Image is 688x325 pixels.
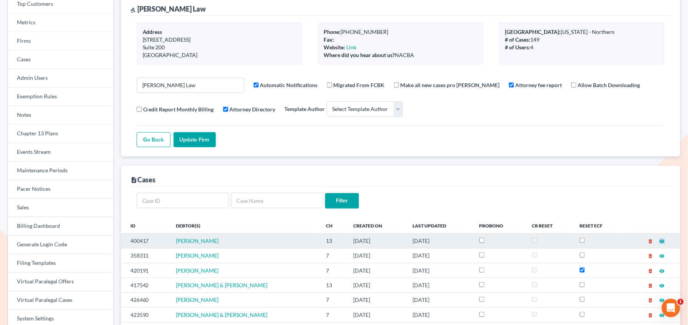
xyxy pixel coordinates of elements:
[320,308,347,322] td: 7
[137,132,170,148] a: Go Back
[406,234,473,248] td: [DATE]
[8,254,114,273] a: Filing Templates
[130,4,206,13] div: [PERSON_NAME] Law
[8,13,114,32] a: Metrics
[143,105,214,113] label: Credit Report Monthly Billing
[230,105,276,113] label: Attorney Directory
[648,298,653,303] i: delete_forever
[505,44,659,51] div: 4
[320,263,347,278] td: 7
[176,296,219,303] a: [PERSON_NAME]
[231,193,323,208] input: Case Name
[505,36,659,44] div: 149
[660,312,665,318] a: visibility
[130,175,156,184] div: Cases
[8,162,114,180] a: Maintenance Periods
[143,36,296,44] div: [STREET_ADDRESS]
[121,293,170,307] td: 426460
[8,199,114,217] a: Sales
[174,132,216,148] input: Update Firm
[678,299,684,305] span: 1
[324,52,395,58] b: Where did you hear about us?
[176,282,268,288] a: [PERSON_NAME] & [PERSON_NAME]
[648,253,653,259] i: delete_forever
[406,263,473,278] td: [DATE]
[8,88,114,106] a: Exemption Rules
[121,278,170,293] td: 417542
[648,283,653,288] i: delete_forever
[8,106,114,125] a: Notes
[320,218,347,233] th: Ch
[347,234,406,248] td: [DATE]
[505,36,531,43] b: # of Cases:
[8,125,114,143] a: Chapter 13 Plans
[320,293,347,307] td: 7
[137,193,229,208] input: Case ID
[648,239,653,244] i: delete_forever
[505,44,531,51] b: # of Users:
[473,218,526,233] th: ProBono
[170,218,320,233] th: Debtor(s)
[8,180,114,199] a: Pacer Notices
[347,248,406,263] td: [DATE]
[324,29,341,35] b: Phone:
[143,44,296,51] div: Suite 200
[505,29,561,35] b: [GEOGRAPHIC_DATA]:
[648,313,653,318] i: delete_forever
[347,308,406,322] td: [DATE]
[660,239,665,244] i: visibility
[143,29,162,35] b: Address
[324,36,334,43] b: Fax:
[660,298,665,303] i: visibility
[660,237,665,244] a: visibility
[648,237,653,244] a: delete_forever
[660,267,665,274] a: visibility
[325,193,359,209] input: Filter
[121,308,170,322] td: 423590
[347,218,406,233] th: Created On
[660,282,665,288] a: visibility
[8,291,114,310] a: Virtual Paralegal Cases
[648,267,653,274] a: delete_forever
[406,248,473,263] td: [DATE]
[176,237,219,244] a: [PERSON_NAME]
[406,278,473,293] td: [DATE]
[324,28,478,36] div: [PHONE_NUMBER]
[8,273,114,291] a: Virtual Paralegal Offers
[324,51,478,59] div: NACBA
[648,252,653,259] a: delete_forever
[660,268,665,274] i: visibility
[8,69,114,88] a: Admin Users
[285,105,325,113] label: Template Author
[143,51,296,59] div: [GEOGRAPHIC_DATA]
[320,248,347,263] td: 7
[334,81,385,89] label: Migrated From FCBK
[8,217,114,236] a: Billing Dashboard
[660,253,665,259] i: visibility
[176,267,219,274] a: [PERSON_NAME]
[516,81,562,89] label: Attorney fee report
[347,278,406,293] td: [DATE]
[406,293,473,307] td: [DATE]
[8,143,114,162] a: Events Stream
[401,81,500,89] label: Make all new cases pro [PERSON_NAME]
[176,312,268,318] a: [PERSON_NAME] & [PERSON_NAME]
[121,218,170,233] th: ID
[347,263,406,278] td: [DATE]
[320,278,347,293] td: 13
[660,252,665,259] a: visibility
[260,81,318,89] label: Automatic Notifications
[121,248,170,263] td: 358311
[347,293,406,307] td: [DATE]
[406,218,473,233] th: Last Updated
[320,234,347,248] td: 13
[648,296,653,303] a: delete_forever
[130,7,136,13] i: gavel
[505,28,659,36] div: [US_STATE] - Northern
[347,44,357,51] a: Link
[8,236,114,254] a: Generate Login Code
